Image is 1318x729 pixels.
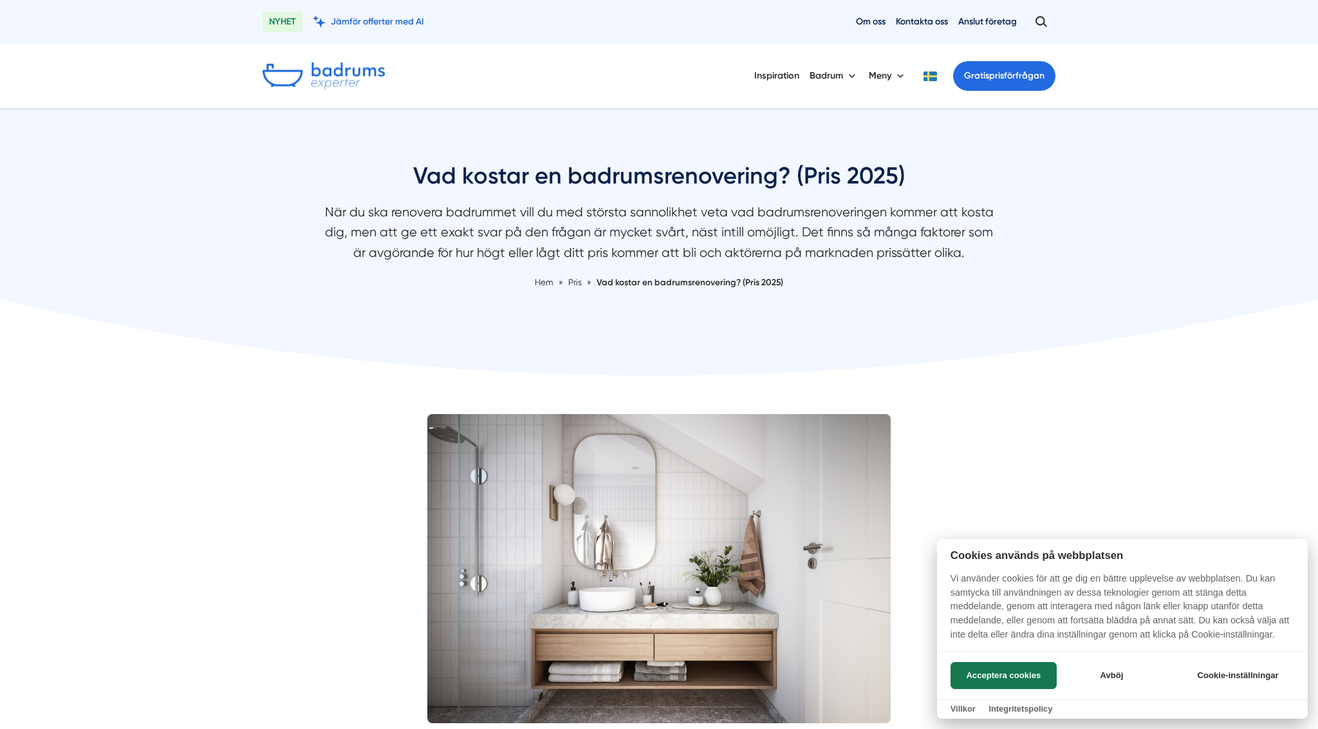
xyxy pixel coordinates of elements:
a: Villkor [951,704,976,714]
h2: Cookies används på webbplatsen [937,549,1308,562]
a: Integritetspolicy [988,704,1052,714]
button: Acceptera cookies [951,662,1057,689]
p: Vi använder cookies för att ge dig en bättre upplevelse av webbplatsen. Du kan samtycka till anvä... [937,572,1308,650]
button: Cookie-inställningar [1182,662,1294,689]
button: Avböj [1061,662,1163,689]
